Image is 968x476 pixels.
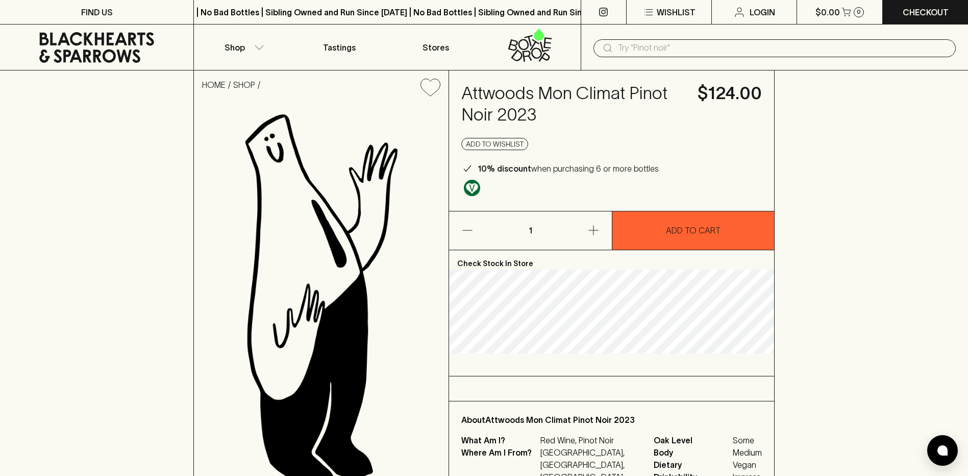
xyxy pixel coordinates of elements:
span: Body [654,446,730,459]
input: Try "Pinot noir" [618,40,948,56]
p: About Attwoods Mon Climat Pinot Noir 2023 [461,414,761,426]
span: Oak Level [654,434,730,446]
button: Add to wishlist [416,75,444,101]
p: Checkout [903,6,949,18]
p: ADD TO CART [666,224,721,236]
span: Vegan [733,459,762,471]
a: HOME [202,80,226,89]
img: bubble-icon [937,445,948,456]
p: Wishlist [657,6,696,18]
b: 10% discount [478,164,531,173]
a: Stores [387,25,484,70]
a: SHOP [233,80,255,89]
img: Vegan [464,180,480,196]
h4: Attwoods Mon Climat Pinot Noir 2023 [461,83,685,126]
p: Tastings [323,41,356,54]
p: when purchasing 6 or more bottles [478,162,659,175]
p: FIND US [81,6,113,18]
p: 1 [518,211,542,250]
p: Stores [423,41,449,54]
a: Made without the use of any animal products. [461,177,483,199]
p: $0.00 [815,6,840,18]
a: Tastings [291,25,387,70]
p: Login [750,6,775,18]
span: Dietary [654,459,730,471]
p: Check Stock In Store [449,250,774,270]
p: What Am I? [461,434,538,446]
button: ADD TO CART [612,211,774,250]
p: 0 [857,9,861,15]
p: Shop [225,41,245,54]
span: Medium [733,446,762,459]
span: Some [733,434,762,446]
h4: $124.00 [698,83,762,104]
p: Red Wine, Pinot Noir [540,434,641,446]
button: Shop [194,25,290,70]
button: Add to wishlist [461,138,528,150]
